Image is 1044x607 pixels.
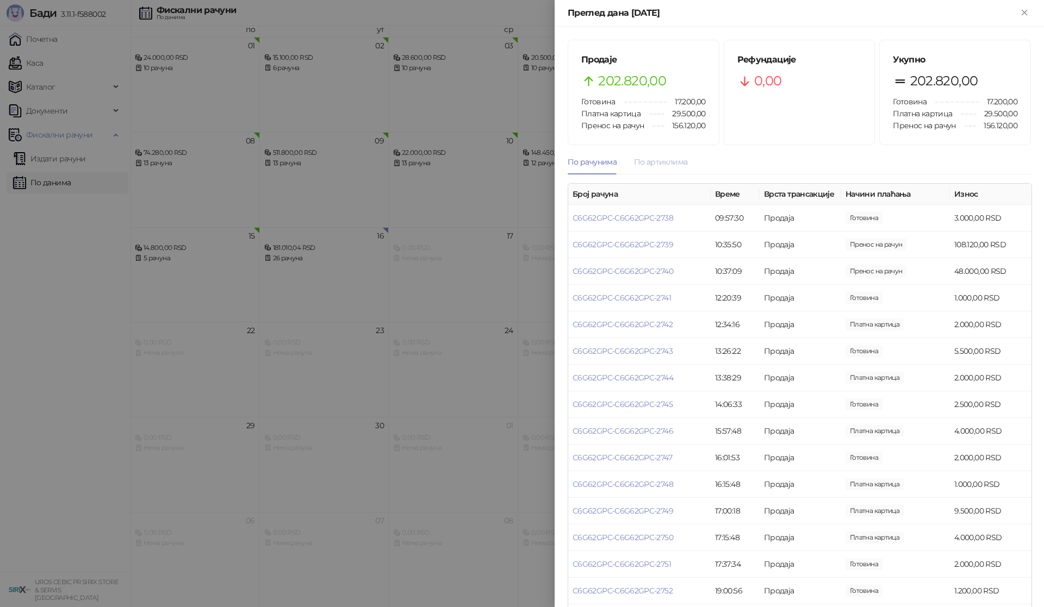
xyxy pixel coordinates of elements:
[846,478,904,490] span: 1.000,00
[950,311,1031,338] td: 2.000,00 RSD
[711,338,760,365] td: 13:26:22
[711,231,760,258] td: 10:35:50
[754,71,781,91] span: 0,00
[711,524,760,551] td: 17:15:48
[711,311,760,338] td: 12:34:16
[711,551,760,578] td: 17:37:34
[711,498,760,524] td: 17:00:18
[760,498,841,524] td: Продаја
[573,559,671,569] a: C6G62GPC-C6G62GPC-2751
[846,505,904,517] span: 9.500,00
[950,524,1031,551] td: 4.000,00 RSD
[760,285,841,311] td: Продаја
[711,578,760,604] td: 19:00:56
[581,121,644,130] span: Пренос на рачун
[573,586,673,596] a: C6G62GPC-C6G62GPC-2752
[760,205,841,231] td: Продаја
[910,71,978,91] span: 202.820,00
[950,418,1031,445] td: 4.000,00 RSD
[573,533,673,542] a: C6G62GPC-C6G62GPC-2750
[573,240,673,249] a: C6G62GPC-C6G62GPC-2739
[573,373,673,383] a: C6G62GPC-C6G62GPC-2744
[846,585,883,597] span: 1.200,00
[893,97,927,107] span: Готовина
[573,266,673,276] a: C6G62GPC-C6G62GPC-2740
[711,365,760,391] td: 13:38:29
[573,479,673,489] a: C6G62GPC-C6G62GPC-2748
[573,293,671,303] a: C6G62GPC-C6G62GPC-2741
[573,213,673,223] a: C6G62GPC-C6G62GPC-2738
[711,285,760,311] td: 12:20:39
[760,258,841,285] td: Продаја
[893,121,955,130] span: Пренос на рачун
[846,372,904,384] span: 2.000,00
[573,320,673,329] a: C6G62GPC-C6G62GPC-2742
[950,205,1031,231] td: 3.000,00 RSD
[846,212,883,224] span: 3.000,00
[846,239,906,251] span: 108.120,00
[950,391,1031,418] td: 2.500,00 RSD
[950,445,1031,471] td: 2.000,00 RSD
[760,231,841,258] td: Продаја
[846,398,883,410] span: 2.500,00
[711,205,760,231] td: 09:57:30
[846,318,904,330] span: 2.000,00
[573,426,673,436] a: C6G62GPC-C6G62GPC-2746
[846,265,906,277] span: 48.000,00
[573,399,673,409] a: C6G62GPC-C6G62GPC-2745
[846,452,883,464] span: 2.000,00
[950,285,1031,311] td: 1.000,00 RSD
[950,365,1031,391] td: 2.000,00 RSD
[711,258,760,285] td: 10:37:09
[737,53,862,66] h5: Рефундације
[760,418,841,445] td: Продаја
[568,184,711,205] th: Број рачуна
[893,109,952,118] span: Платна картица
[664,108,705,120] span: 29.500,00
[598,71,666,91] span: 202.820,00
[893,53,1017,66] h5: Укупно
[711,471,760,498] td: 16:15:48
[711,445,760,471] td: 16:01:53
[950,498,1031,524] td: 9.500,00 RSD
[581,109,641,118] span: Платна картица
[760,311,841,338] td: Продаја
[711,418,760,445] td: 15:57:48
[846,292,883,304] span: 1.000,00
[711,184,760,205] th: Време
[976,120,1017,132] span: 156.120,00
[950,578,1031,604] td: 1.200,00 RSD
[846,345,883,357] span: 5.500,00
[760,338,841,365] td: Продаја
[841,184,950,205] th: Начини плаћања
[846,425,904,437] span: 4.000,00
[979,96,1017,108] span: 17.200,00
[760,471,841,498] td: Продаја
[664,120,706,132] span: 156.120,00
[846,558,883,570] span: 2.000,00
[760,445,841,471] td: Продаја
[950,231,1031,258] td: 108.120,00 RSD
[846,531,904,543] span: 4.000,00
[950,551,1031,578] td: 2.000,00 RSD
[573,453,672,462] a: C6G62GPC-C6G62GPC-2747
[950,258,1031,285] td: 48.000,00 RSD
[568,7,1018,20] div: Преглед дана [DATE]
[634,156,687,168] div: По артиклима
[573,506,673,516] a: C6G62GPC-C6G62GPC-2749
[950,184,1031,205] th: Износ
[760,524,841,551] td: Продаја
[760,184,841,205] th: Врста трансакције
[568,156,617,168] div: По рачунима
[760,578,841,604] td: Продаја
[760,551,841,578] td: Продаја
[573,346,673,356] a: C6G62GPC-C6G62GPC-2743
[760,365,841,391] td: Продаја
[950,338,1031,365] td: 5.500,00 RSD
[760,391,841,418] td: Продаја
[977,108,1017,120] span: 29.500,00
[950,471,1031,498] td: 1.000,00 RSD
[581,97,615,107] span: Готовина
[1018,7,1031,20] button: Close
[711,391,760,418] td: 14:06:33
